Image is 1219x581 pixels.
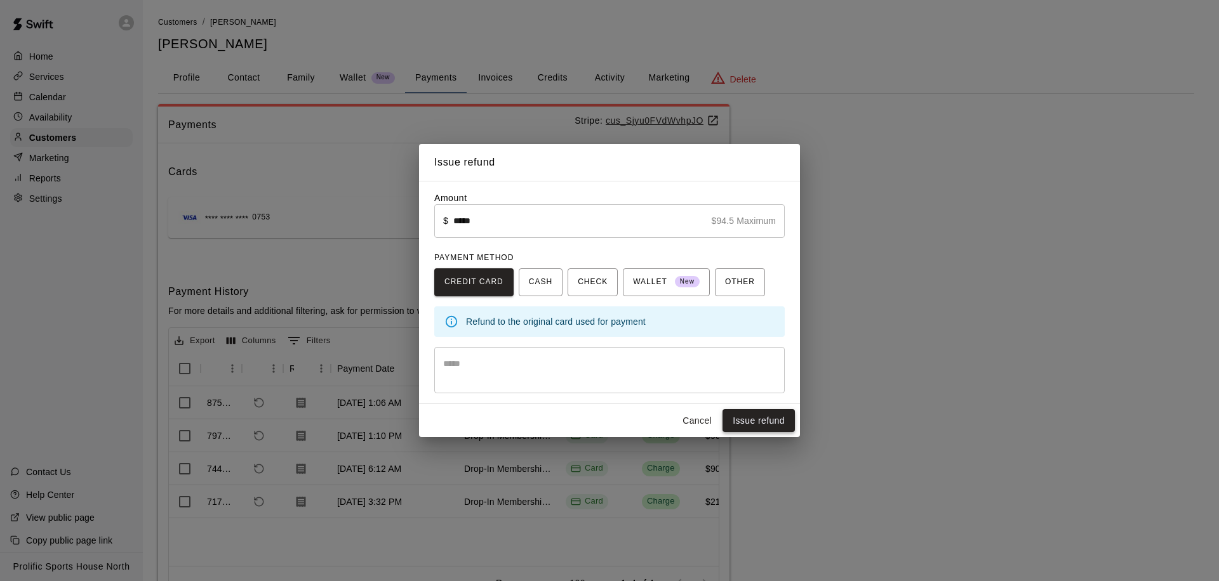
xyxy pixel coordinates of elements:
[723,409,795,433] button: Issue refund
[419,144,800,181] h2: Issue refund
[519,268,563,296] button: CASH
[568,268,618,296] button: CHECK
[466,310,775,333] div: Refund to the original card used for payment
[711,214,776,227] p: $94.5 Maximum
[578,272,608,292] span: CHECK
[633,272,700,292] span: WALLET
[623,268,710,296] button: WALLET New
[444,272,503,292] span: CREDIT CARD
[529,272,552,292] span: CASH
[434,253,514,262] span: PAYMENT METHOD
[725,272,755,292] span: OTHER
[677,409,717,433] button: Cancel
[434,268,514,296] button: CREDIT CARD
[443,214,448,227] p: $
[434,193,467,203] label: Amount
[715,268,765,296] button: OTHER
[675,273,700,290] span: New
